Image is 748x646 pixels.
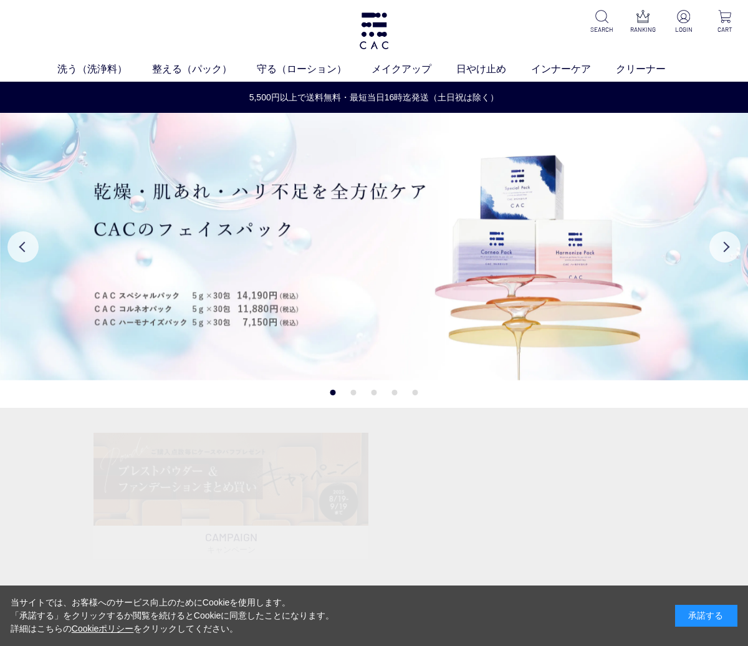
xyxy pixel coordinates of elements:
[709,231,741,263] button: Next
[257,62,372,77] a: 守る（ローション）
[11,596,335,635] div: 当サイトでは、お客様へのサービス向上のためにCookieを使用します。 「承諾する」をクリックするか閲覧を続けるとCookieに同意したことになります。 詳細はこちらの をクリックしてください。
[358,12,390,49] img: logo
[671,10,697,34] a: LOGIN
[7,231,39,263] button: Previous
[207,544,256,554] span: キャンペーン
[351,390,357,395] button: 2 of 5
[675,605,737,627] div: 承諾する
[72,624,134,634] a: Cookieポリシー
[712,10,738,34] a: CART
[330,390,336,395] button: 1 of 5
[93,433,368,560] a: ベースメイクキャンペーン ベースメイクキャンペーン CAMPAIGNキャンペーン
[93,526,368,559] p: CAMPAIGN
[712,25,738,34] p: CART
[372,390,377,395] button: 3 of 5
[372,62,456,77] a: メイクアップ
[413,390,418,395] button: 5 of 5
[152,62,257,77] a: 整える（パック）
[531,62,616,77] a: インナーケア
[616,62,691,77] a: クリーナー
[630,10,656,34] a: RANKING
[588,25,615,34] p: SEARCH
[456,62,531,77] a: 日やけ止め
[1,91,747,104] a: 5,500円以上で送料無料・最短当日16時迄発送（土日祝は除く）
[392,390,398,395] button: 4 of 5
[630,25,656,34] p: RANKING
[588,10,615,34] a: SEARCH
[671,25,697,34] p: LOGIN
[57,62,152,77] a: 洗う（洗浄料）
[93,433,368,526] img: ベースメイクキャンペーン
